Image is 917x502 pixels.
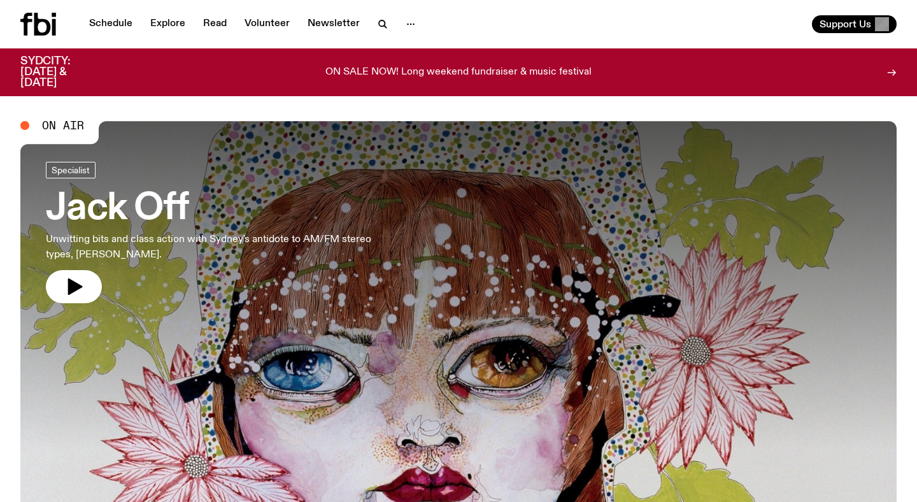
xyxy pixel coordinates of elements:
span: Specialist [52,165,90,175]
a: Newsletter [300,15,367,33]
span: On Air [42,120,84,131]
p: Unwitting bits and class action with Sydney's antidote to AM/FM stereo types, [PERSON_NAME]. [46,232,372,262]
a: Jack OffUnwitting bits and class action with Sydney's antidote to AM/FM stereo types, [PERSON_NAME]. [46,162,372,303]
button: Support Us [812,15,897,33]
a: Specialist [46,162,96,178]
a: Volunteer [237,15,297,33]
h3: Jack Off [46,191,372,227]
a: Read [195,15,234,33]
h3: SYDCITY: [DATE] & [DATE] [20,56,102,89]
span: Support Us [820,18,871,30]
p: ON SALE NOW! Long weekend fundraiser & music festival [325,67,592,78]
a: Schedule [82,15,140,33]
a: Explore [143,15,193,33]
